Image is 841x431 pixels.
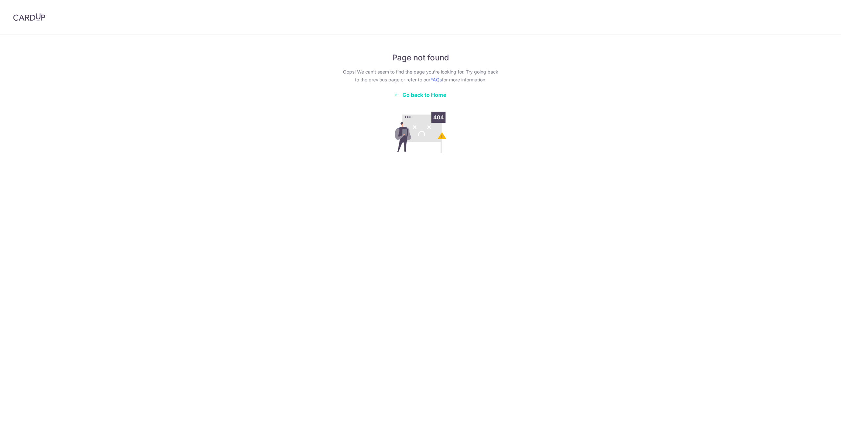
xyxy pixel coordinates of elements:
[430,77,442,82] a: FAQs
[395,92,446,98] a: Go back to Home
[340,53,501,63] h5: Page not found
[13,13,45,21] img: CardUp
[402,92,446,98] span: Go back to Home
[340,68,501,84] p: Oops! We can’t seem to find the page you’re looking for. Try going back to the previous page or r...
[373,109,468,156] img: 404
